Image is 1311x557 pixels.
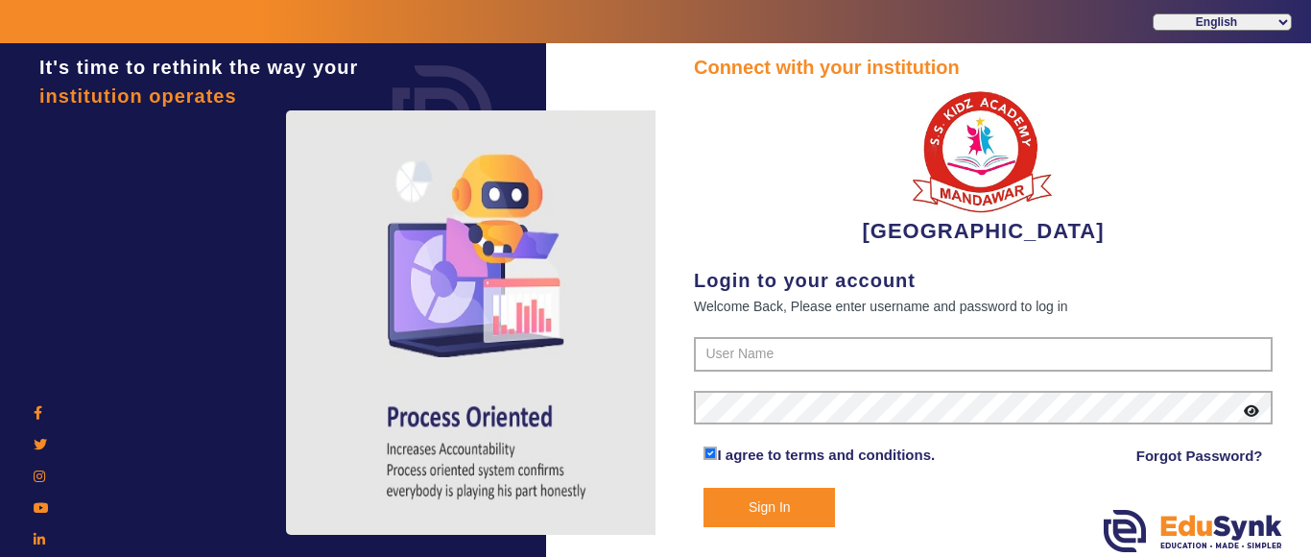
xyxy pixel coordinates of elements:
[1104,510,1282,552] img: edusynk.png
[370,43,514,187] img: login.png
[694,53,1273,82] div: Connect with your institution
[911,82,1055,215] img: b9104f0a-387a-4379-b368-ffa933cda262
[694,337,1273,372] input: User Name
[39,85,237,107] span: institution operates
[694,266,1273,295] div: Login to your account
[694,295,1273,318] div: Welcome Back, Please enter username and password to log in
[694,82,1273,247] div: [GEOGRAPHIC_DATA]
[1136,445,1263,468] a: Forgot Password?
[39,57,358,78] span: It's time to rethink the way your
[703,488,835,527] button: Sign In
[286,110,689,535] img: login4.png
[717,447,935,463] a: I agree to terms and conditions.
